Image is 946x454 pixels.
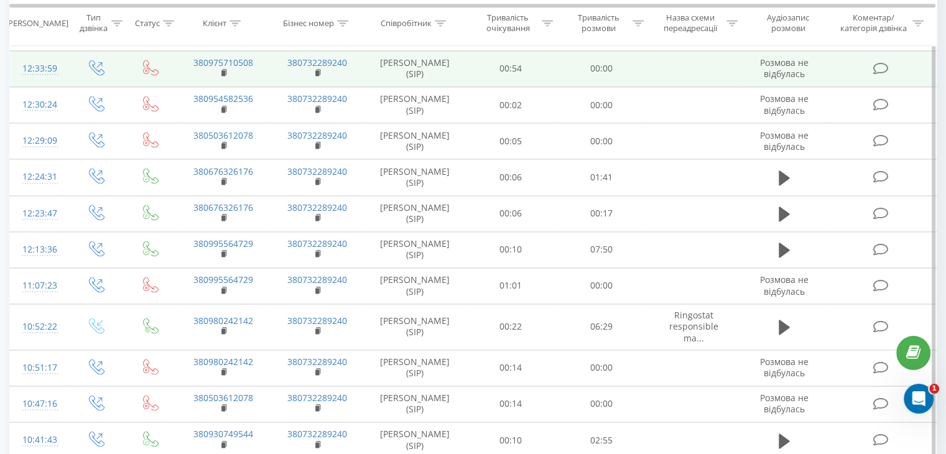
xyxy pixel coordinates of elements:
[760,274,809,297] span: Розмова не відбулась
[477,13,539,34] div: Тривалість очікування
[556,50,646,86] td: 00:00
[466,267,556,303] td: 01:01
[78,13,108,34] div: Тип дзвінка
[22,202,55,226] div: 12:23:47
[760,57,809,80] span: Розмова не відбулась
[193,238,253,249] a: 380995564729
[760,129,809,152] span: Розмова не відбулась
[193,356,253,368] a: 380980242142
[135,18,160,29] div: Статус
[760,93,809,116] span: Розмова не відбулась
[364,231,466,267] td: [PERSON_NAME] (SIP)
[22,428,55,452] div: 10:41:43
[22,356,55,380] div: 10:51:17
[556,231,646,267] td: 07:50
[193,57,253,68] a: 380975710508
[466,159,556,195] td: 00:06
[556,123,646,159] td: 00:00
[556,267,646,303] td: 00:00
[466,304,556,350] td: 00:22
[364,159,466,195] td: [PERSON_NAME] (SIP)
[287,238,347,249] a: 380732289240
[466,50,556,86] td: 00:54
[22,93,55,117] div: 12:30:24
[193,392,253,404] a: 380503612078
[364,50,466,86] td: [PERSON_NAME] (SIP)
[22,165,55,189] div: 12:24:31
[556,195,646,231] td: 00:17
[364,123,466,159] td: [PERSON_NAME] (SIP)
[287,93,347,104] a: 380732289240
[287,428,347,440] a: 380732289240
[466,350,556,386] td: 00:14
[193,274,253,285] a: 380995564729
[193,165,253,177] a: 380676326176
[466,123,556,159] td: 00:05
[364,350,466,386] td: [PERSON_NAME] (SIP)
[22,238,55,262] div: 12:13:36
[752,13,825,34] div: Аудіозапис розмови
[466,231,556,267] td: 00:10
[193,129,253,141] a: 380503612078
[658,13,723,34] div: Назва схеми переадресації
[287,165,347,177] a: 380732289240
[381,18,432,29] div: Співробітник
[22,315,55,339] div: 10:52:22
[466,87,556,123] td: 00:02
[287,57,347,68] a: 380732289240
[837,13,909,34] div: Коментар/категорія дзвінка
[364,87,466,123] td: [PERSON_NAME] (SIP)
[364,386,466,422] td: [PERSON_NAME] (SIP)
[904,384,934,414] iframe: Intercom live chat
[760,392,809,415] span: Розмова не відбулась
[556,304,646,350] td: 06:29
[556,159,646,195] td: 01:41
[364,304,466,350] td: [PERSON_NAME] (SIP)
[22,129,55,153] div: 12:29:09
[6,18,68,29] div: [PERSON_NAME]
[193,202,253,213] a: 380676326176
[556,386,646,422] td: 00:00
[466,386,556,422] td: 00:14
[287,392,347,404] a: 380732289240
[287,129,347,141] a: 380732289240
[193,428,253,440] a: 380930749544
[567,13,629,34] div: Тривалість розмови
[364,267,466,303] td: [PERSON_NAME] (SIP)
[287,356,347,368] a: 380732289240
[22,57,55,81] div: 12:33:59
[193,315,253,327] a: 380980242142
[283,18,334,29] div: Бізнес номер
[287,315,347,327] a: 380732289240
[669,309,718,343] span: Ringostat responsible ma...
[193,93,253,104] a: 380954582536
[556,87,646,123] td: 00:00
[929,384,939,394] span: 1
[760,356,809,379] span: Розмова не відбулась
[22,392,55,416] div: 10:47:16
[556,350,646,386] td: 00:00
[364,195,466,231] td: [PERSON_NAME] (SIP)
[466,195,556,231] td: 00:06
[22,274,55,298] div: 11:07:23
[203,18,226,29] div: Клієнт
[287,274,347,285] a: 380732289240
[287,202,347,213] a: 380732289240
